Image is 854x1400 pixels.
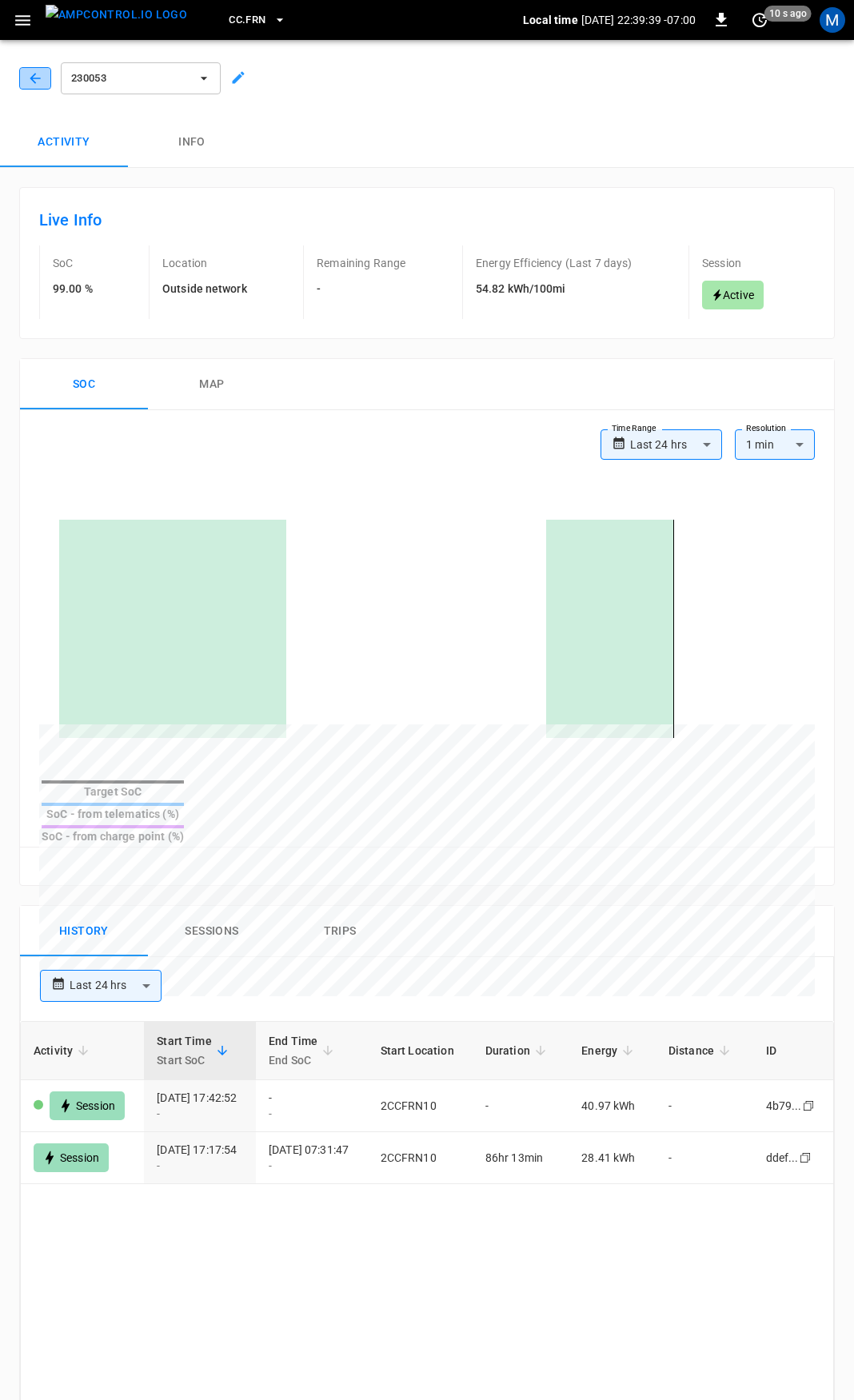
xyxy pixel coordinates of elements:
h6: Live Info [39,207,815,233]
img: ampcontrol.io logo [46,5,187,25]
div: copy [798,1149,814,1167]
p: Remaining Range [317,255,405,271]
button: Info [128,117,256,168]
h6: 99.00 % [53,281,93,298]
div: ddef... [766,1150,799,1166]
button: History [20,906,148,957]
span: CC.FRN [229,11,265,30]
button: set refresh interval [747,7,772,33]
div: Start Time [157,1031,212,1070]
div: Last 24 hrs [70,971,162,1001]
h6: - [317,281,405,298]
span: Activity [34,1041,94,1060]
span: End TimeEnd SoC [269,1031,338,1070]
p: End SoC [269,1051,317,1070]
p: SoC [53,255,73,271]
span: Distance [668,1041,735,1060]
div: Session [34,1143,109,1172]
p: Location [162,255,207,271]
p: Start SoC [157,1051,212,1070]
th: Start Location [368,1022,473,1080]
p: [DATE] 22:39:39 -07:00 [581,12,696,28]
button: Trips [276,906,404,957]
h6: Outside network [162,281,247,298]
p: Local time [523,12,578,28]
div: profile-icon [820,7,845,33]
button: CC.FRN [222,5,293,36]
span: Start TimeStart SoC [157,1031,233,1070]
div: 1 min [735,429,815,460]
button: 230053 [61,62,221,94]
button: Sessions [148,906,276,957]
div: End Time [269,1031,317,1070]
label: Resolution [746,422,786,435]
th: ID [753,1022,833,1080]
p: Active [723,287,754,303]
div: 4b79... [766,1098,802,1114]
span: 10 s ago [764,6,812,22]
div: copy [801,1097,817,1115]
span: Duration [485,1041,551,1060]
button: map [148,359,276,410]
div: Last 24 hrs [630,429,722,460]
button: Soc [20,359,148,410]
span: Energy [581,1041,638,1060]
span: 230053 [71,70,190,88]
p: Energy Efficiency (Last 7 days) [476,255,633,271]
h6: 54.82 kWh/100mi [476,281,633,298]
label: Time Range [612,422,656,435]
p: Session [702,255,741,271]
